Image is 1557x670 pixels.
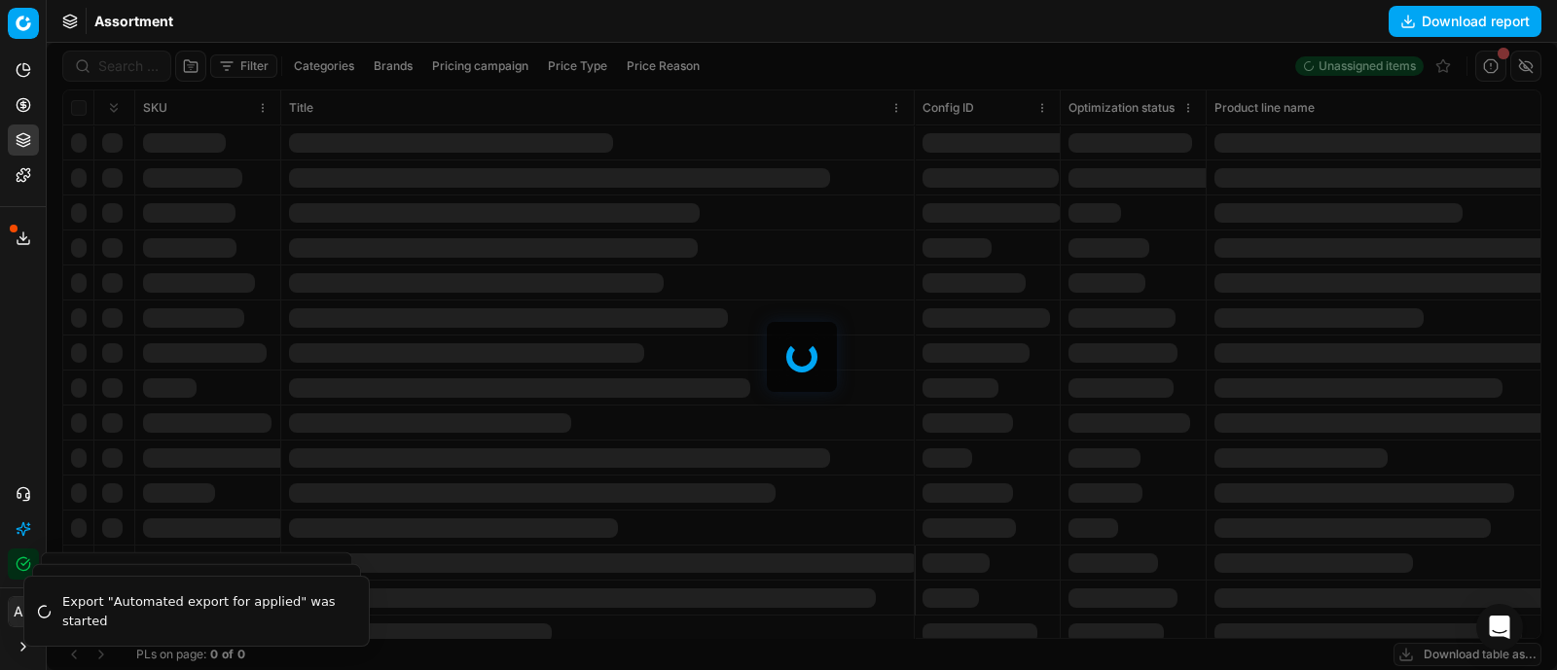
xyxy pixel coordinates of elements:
[1476,604,1523,651] div: Open Intercom Messenger
[94,12,173,31] nav: breadcrumb
[1389,6,1541,37] button: Download report
[8,596,39,627] button: AC
[62,592,345,630] div: Export "Automated export for applied" was started
[94,12,173,31] span: Assortment
[9,597,38,626] span: AC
